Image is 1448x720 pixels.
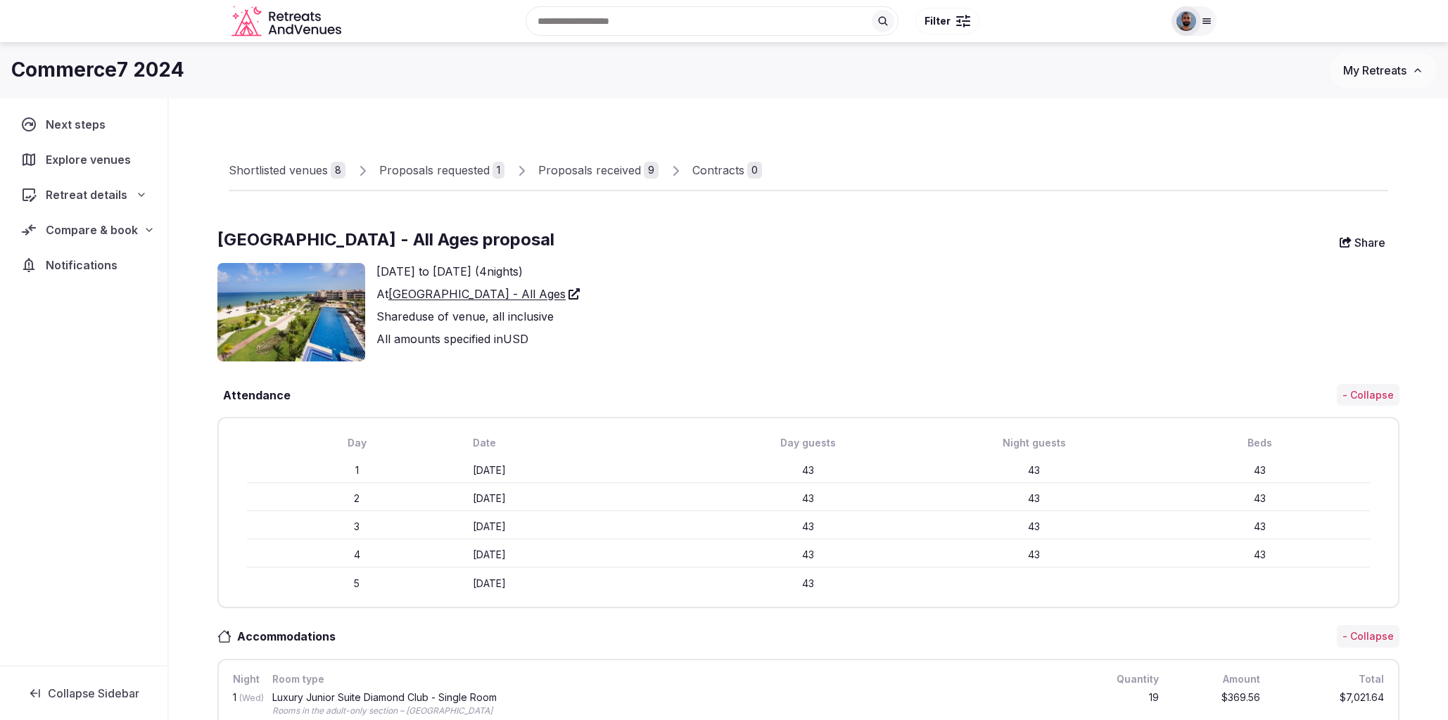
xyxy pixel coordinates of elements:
[231,6,344,37] a: Visit the homepage
[231,628,350,645] h3: Accommodations
[1150,548,1370,562] div: 43
[1337,384,1399,406] button: - Collapse
[247,577,467,591] div: 5
[376,287,388,301] span: At
[1274,690,1387,720] div: $7,021.64
[699,577,919,591] div: 43
[1173,690,1263,720] div: $369.56
[231,6,344,37] svg: Retreats and Venues company logo
[229,150,345,191] a: Shortlisted venues8
[538,162,641,179] div: Proposals received
[376,263,580,280] div: [DATE] [DATE]
[1337,625,1399,648] button: - Collapse
[379,150,504,191] a: Proposals requested1
[924,491,1144,506] div: 43
[229,162,328,179] div: Shortlisted venues
[1150,491,1370,506] div: 43
[924,548,1144,562] div: 43
[46,116,111,133] span: Next steps
[217,263,365,361] img: Venue cover photo
[915,8,979,34] button: Filter
[1150,520,1370,534] div: 43
[230,690,258,720] div: 1
[1173,671,1263,687] div: Amount
[473,548,693,562] div: [DATE]
[493,162,504,179] div: 1
[272,705,1080,717] div: Rooms in the adult-only section – [GEOGRAPHIC_DATA]
[376,308,580,325] div: Shared
[379,162,490,179] div: Proposals requested
[376,330,580,347] div: USD
[692,162,744,179] div: Contracts
[269,671,1083,687] div: Room type
[473,463,693,477] div: [DATE]
[699,520,919,534] div: 43
[699,491,919,506] div: 43
[11,678,156,709] button: Collapse Sidebar
[473,577,693,591] div: [DATE]
[247,436,467,450] div: Day
[419,264,429,278] span: to
[46,186,127,203] span: Retreat details
[331,162,345,179] div: 8
[473,520,693,534] div: [DATE]
[473,491,693,506] div: [DATE]
[46,257,123,274] span: Notifications
[483,229,554,250] span: proposal
[644,162,659,179] div: 9
[388,285,580,302] a: [GEOGRAPHIC_DATA] - All Ages
[46,221,138,238] span: Compare & book
[473,436,693,450] div: Date
[415,309,485,323] span: use of venue
[11,250,156,280] a: Notifications
[699,436,919,450] div: Day guests
[699,548,919,562] div: 43
[925,14,951,28] span: Filter
[747,162,762,179] div: 0
[485,309,554,323] span: , all inclusive
[692,150,762,191] a: Contracts0
[1150,436,1370,450] div: Beds
[1331,230,1394,255] button: Share
[230,671,258,687] div: Night
[11,56,184,84] h1: Commerce7 2024
[924,463,1144,477] div: 43
[272,693,1080,702] div: Luxury Junior Suite Diamond Club - Single Room
[699,463,919,477] div: 43
[1176,11,1196,31] img: oliver.kattan
[247,520,467,534] div: 3
[924,520,1144,534] div: 43
[48,686,139,700] span: Collapse Sidebar
[239,693,264,703] span: (Wed)
[1274,671,1387,687] div: Total
[924,436,1144,450] div: Night guests
[11,145,156,174] a: Explore venues
[217,229,478,250] span: [GEOGRAPHIC_DATA] - All Ages
[475,264,523,278] span: ( 4 nights)
[247,548,467,562] div: 4
[247,463,467,477] div: 1
[1094,671,1162,687] div: Quantity
[376,332,503,346] span: All amounts specified in
[538,150,659,191] a: Proposals received9
[11,110,156,139] a: Next steps
[247,491,467,506] div: 2
[217,387,291,404] h3: Attendance
[1150,463,1370,477] div: 43
[46,151,136,168] span: Explore venues
[1094,690,1162,720] div: 19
